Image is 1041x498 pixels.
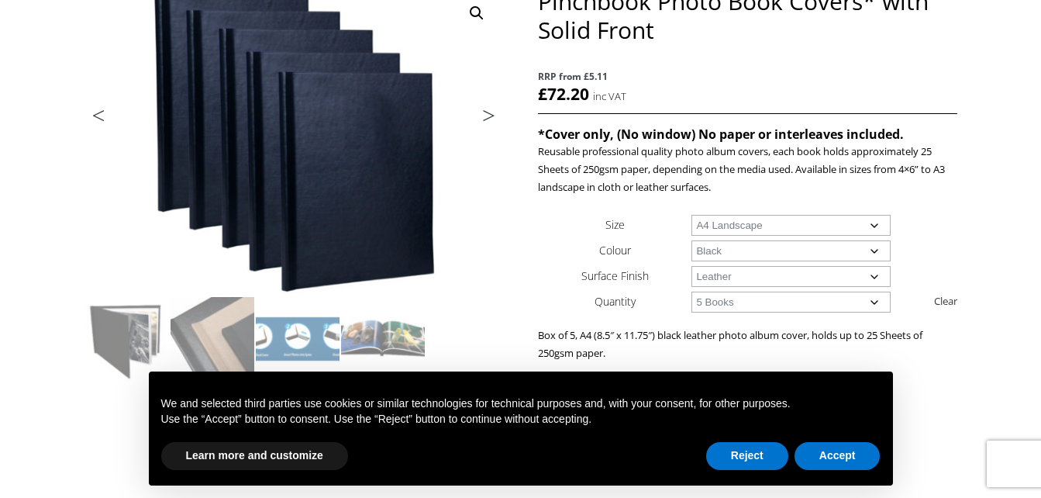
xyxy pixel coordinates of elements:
[538,327,957,362] p: Box of 5, A4 (8.5″ x 11.75″) black leather photo album cover, holds up to 25 Sheets of 250gsm paper.
[256,297,340,381] img: Pinchbook Photo Book Covers* with Solid Front - Image 3
[934,289,957,313] a: Clear options
[161,442,348,470] button: Learn more and customize
[538,67,957,85] span: RRP from £5.11
[795,442,881,470] button: Accept
[538,143,957,196] p: Reusable professional quality photo album covers, each book holds approximately 25 Sheets of 250g...
[538,83,547,105] span: £
[85,382,169,466] img: Pinchbook Photo Book Covers* with Solid Front - Image 5
[538,126,957,143] h4: *Cover only, (No window) No paper or interleaves included.
[85,297,169,381] img: Pinchbook Photo Book Covers* with Solid Front
[581,268,649,283] label: Surface Finish
[161,412,881,427] p: Use the “Accept” button to consent. Use the “Reject” button to continue without accepting.
[171,297,254,381] img: Pinchbook Photo Book Covers* with Solid Front - Image 2
[599,243,631,258] label: Colour
[161,396,881,412] p: We and selected third parties use cookies or similar technologies for technical purposes and, wit...
[595,294,636,309] label: Quantity
[706,442,788,470] button: Reject
[341,297,425,381] img: Pinchbook Photo Book Covers* with Solid Front - Image 4
[538,83,589,105] bdi: 72.20
[605,217,625,232] label: Size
